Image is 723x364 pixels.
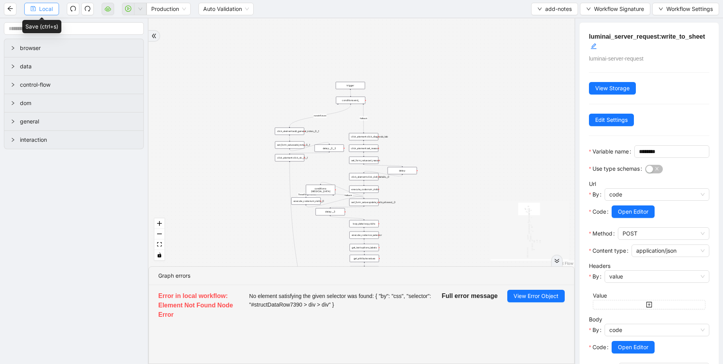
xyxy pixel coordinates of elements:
[11,82,15,87] span: right
[11,101,15,105] span: right
[275,128,304,135] div: click_element:add_general_notes__0__1
[554,258,560,264] span: double-right
[589,180,596,187] label: Url
[154,239,165,250] button: fit view
[350,244,379,252] div: get_text:options_labels
[7,5,13,12] span: arrow-left
[388,167,417,175] div: delay:
[591,41,597,51] div: click to edit id
[636,245,705,257] span: application/json
[589,262,610,269] label: Headers
[154,229,165,239] button: zoom out
[20,80,137,89] span: control-flow
[11,137,15,142] span: right
[442,291,498,301] h5: Full error message
[315,145,344,152] div: delay:__0__2
[275,154,304,162] div: click_element:click_ok__0__1
[349,173,378,180] div: click_element:click_visit_details__0
[30,6,36,11] span: save
[349,186,379,193] div: execute_code:num_visits
[4,76,143,94] div: control-flow
[138,7,143,11] span: down
[320,182,364,196] g: Edge from execute_code:num_visits to conditions:orthovisc
[11,46,15,50] span: right
[336,82,365,89] div: trigger
[592,190,599,199] span: By
[154,218,165,229] button: zoom in
[591,43,597,49] span: edit
[589,114,634,126] button: Edit Settings
[290,142,329,151] g: Edge from set_form_value:add_note__0__1 to delay:__0__2
[350,255,379,262] div: get_attribute:values
[592,229,612,238] span: Method
[623,228,705,239] span: POST
[351,90,351,96] g: Edge from trigger to conditions:end_
[203,3,249,15] span: Auto Validation
[24,3,59,15] button: saveLocal
[105,5,111,12] span: cloud-server
[102,3,114,15] button: cloud-server
[586,7,591,11] span: down
[306,185,335,195] div: conditions:[MEDICAL_DATA]
[594,5,644,13] span: Workflow Signature
[22,20,61,33] div: Save (ctrl+s)
[315,208,345,216] div: delay:__3
[659,7,663,11] span: down
[84,5,91,12] span: redo
[553,261,573,266] a: React Flow attribution
[70,5,76,12] span: undo
[349,133,378,141] div: click_element:click_diagnosis_tab
[122,3,134,15] button: play-circle
[593,291,705,300] div: Value
[349,145,378,152] div: click_element:set_reason
[298,193,316,196] g: Edge from conditions:orthovisc to execute_code:num_visits__0
[589,32,709,51] h5: luminai_server_request:write_to_sheet
[275,141,304,149] div: set_form_value:add_note__0__1
[4,57,143,75] div: data
[158,271,565,280] div: Graph errors
[151,3,186,15] span: Production
[290,105,351,127] g: Edge from conditions:end_ to click_element:add_general_notes__0__1
[349,157,378,164] div: set_form_value:set_reason
[20,117,137,126] span: general
[580,3,650,15] button: downWorkflow Signature
[592,207,606,216] span: Code
[4,3,16,15] button: arrow-left
[666,5,713,13] span: Workflow Settings
[609,271,705,282] span: value
[291,197,320,204] div: execute_code:num_visits__0
[4,39,143,57] div: browser
[652,3,719,15] button: downWorkflow Settings
[158,291,240,319] h5: Error in local workflow: Element Not Found Node Error
[646,302,652,308] span: plus-square
[589,55,643,62] span: luminai-server-request
[595,84,630,93] span: View Storage
[514,292,558,300] span: View Error Object
[4,94,143,112] div: dom
[349,199,379,206] div: set_form_value:update_visits_allowed__0
[11,64,15,69] span: right
[589,316,602,323] label: Body
[290,153,329,153] g: Edge from delay:__0__2 to click_element:click_ok__0__1
[592,343,606,352] span: Code
[595,116,628,124] span: Edit Settings
[592,147,629,156] span: Variable name
[618,343,648,352] span: Open Editor
[589,82,636,95] button: View Storage
[4,112,143,130] div: general
[592,326,599,334] span: By
[593,300,705,309] button: plus-square
[507,290,565,302] button: View Error Object
[360,105,368,132] g: Edge from conditions:end_ to click_element:click_diagnosis_tab
[67,3,79,15] button: undo
[20,99,137,107] span: dom
[20,62,137,71] span: data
